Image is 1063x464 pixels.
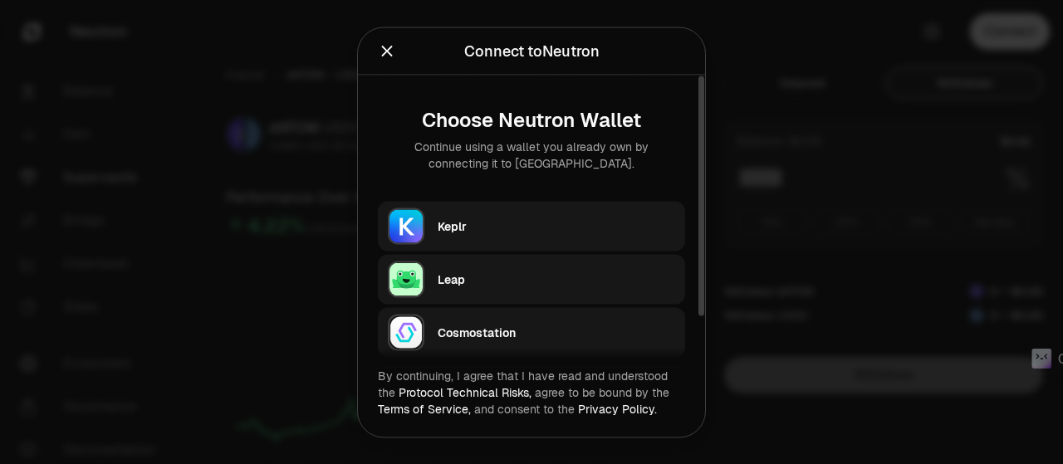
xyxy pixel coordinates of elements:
[378,254,685,304] button: LeapLeap
[391,108,672,131] div: Choose Neutron Wallet
[378,39,396,62] button: Close
[438,217,675,234] div: Keplr
[388,208,424,244] img: Keplr
[578,401,657,416] a: Privacy Policy.
[388,261,424,297] img: Leap
[378,367,685,417] div: By continuing, I agree that I have read and understood the agree to be bound by the and consent t...
[464,39,600,62] div: Connect to Neutron
[438,324,675,340] div: Cosmostation
[378,360,685,410] button: Leap Cosmos MetaMask
[399,384,531,399] a: Protocol Technical Risks,
[378,201,685,251] button: KeplrKeplr
[388,314,424,350] img: Cosmostation
[438,271,675,287] div: Leap
[378,401,471,416] a: Terms of Service,
[378,307,685,357] button: CosmostationCosmostation
[391,138,672,171] div: Continue using a wallet you already own by connecting it to [GEOGRAPHIC_DATA].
